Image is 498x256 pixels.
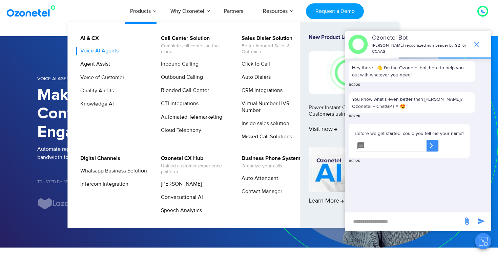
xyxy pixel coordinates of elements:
[157,99,200,108] a: CTI Integrations
[37,76,75,82] span: Voice AI Agents
[157,154,229,176] a: Ozonetel CX HubUnified customer experience platform
[237,174,279,183] a: Auto Attendant
[349,114,360,119] span: 11:02:26
[161,43,228,55] span: Complete call center on the cloud
[157,60,200,68] a: Inbound Calling
[37,198,249,210] div: Image Carousel
[349,83,360,88] span: 11:02:26
[348,34,368,54] img: header
[237,34,309,56] a: Sales Dialer SolutionBetter Inbound Sales & Outreach
[309,197,344,205] span: Learn More
[474,214,488,228] span: send message
[306,3,364,19] a: Request a Demo
[237,60,271,68] a: Click to Call
[76,47,120,55] a: Voice AI Agents
[76,34,100,43] a: AI & CX
[309,126,337,133] span: Visit now
[352,64,472,78] p: Hey there ! 👋 I'm the Ozonetel bot, here to help you out with whatever you need!
[237,119,290,128] a: Inside sales solution
[157,193,204,202] a: Conversational AI
[309,34,391,145] a: New Product LaunchPower Instant Conversations with Customers using CXi SwitchVisit now
[237,99,309,114] a: Virtual Number | IVR Number
[157,34,229,56] a: Call Center SolutionComplete call center on the cloud
[309,51,391,94] img: New-Project-17.png
[37,145,249,161] p: Automate repetitive tasks and common queries at scale. Save agent bandwidth for complex and high ...
[348,216,459,228] div: new-msg-input
[157,126,202,135] a: Cloud Telephony
[470,38,483,51] span: end chat or minimize
[309,147,391,192] img: AI
[309,147,391,216] a: Learn More
[355,130,464,137] p: Before we get started, could you tell me your name?
[372,43,469,55] p: [PERSON_NAME] recognized as a Leader by G2 for CCAAS
[237,133,293,141] a: Missed Call Solutions
[161,163,228,175] span: Unified customer experience platform
[237,86,284,95] a: CRM Integrations
[475,233,491,249] button: Close chat
[157,180,203,188] a: [PERSON_NAME]
[37,198,80,210] div: 6 / 7
[157,86,210,95] a: Blended Call Center
[76,180,129,188] a: Intercom Integration
[76,87,115,95] a: Quality Audits
[349,159,360,164] span: 11:02:26
[242,43,308,55] span: Better Inbound Sales & Outreach
[237,187,283,196] a: Contact Manager
[237,73,272,82] a: Auto Dialers
[76,100,115,108] a: Knowledge AI
[242,163,300,169] span: Organize your calls
[237,154,302,170] a: Business Phone SystemOrganize your calls
[157,73,204,82] a: Outbound Calling
[76,154,121,163] a: Digital Channels
[37,198,80,210] img: Lazada
[76,60,111,68] a: Agent Assist
[352,96,472,110] p: You know what's even better than [PERSON_NAME]? Ozonetel + ChatGPT = 😍!
[372,33,469,43] p: Ozonetel Bot
[157,113,223,121] a: Automated Telemarketing
[460,214,474,228] span: send message
[76,167,148,175] a: Whatsapp Business Solution
[37,180,249,184] h5: Trusted by 3500+ Businesses
[37,86,249,142] h1: Make Your Customer Conversations More Engaging & Meaningful
[157,206,203,215] a: Speech Analytics
[76,73,125,82] a: Voice of Customer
